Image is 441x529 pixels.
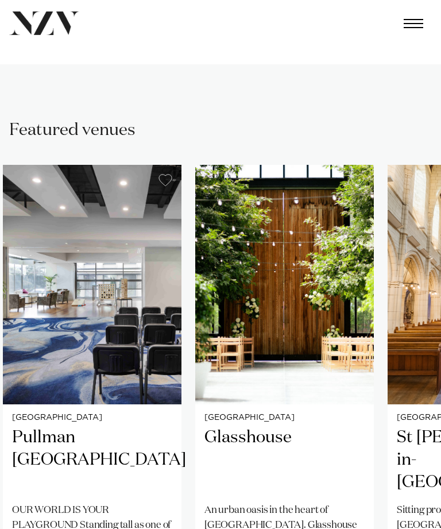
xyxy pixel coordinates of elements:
[9,119,136,142] h2: Featured venues
[12,427,172,494] h2: Pullman [GEOGRAPHIC_DATA]
[12,414,172,422] small: [GEOGRAPHIC_DATA]
[204,414,365,422] small: [GEOGRAPHIC_DATA]
[204,427,365,494] h2: Glasshouse
[9,11,79,35] img: nzv-logo.png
